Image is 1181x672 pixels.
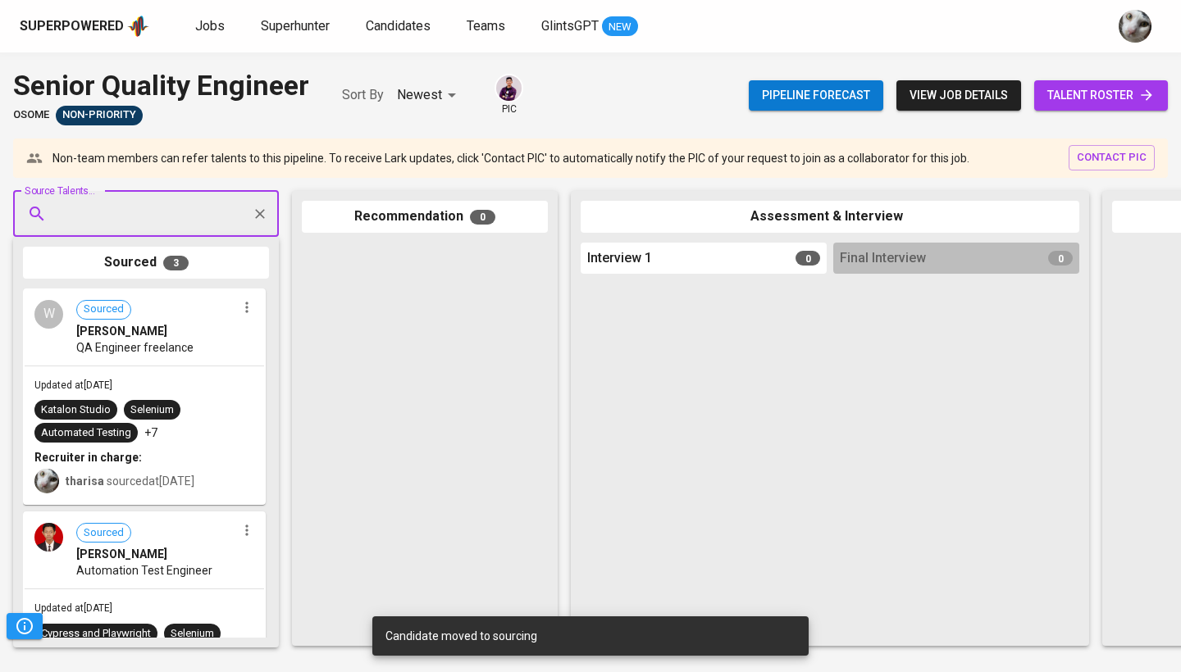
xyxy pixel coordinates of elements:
[470,210,495,225] span: 0
[34,300,63,329] div: W
[7,613,43,639] button: Pipeline Triggers
[495,74,523,116] div: pic
[541,16,638,37] a: GlintsGPT NEW
[127,14,149,39] img: app logo
[249,202,271,225] button: Clear
[23,247,269,279] div: Sourced
[20,17,124,36] div: Superpowered
[56,107,143,123] span: Non-Priority
[20,14,149,39] a: Superpoweredapp logo
[366,16,434,37] a: Candidates
[76,339,194,356] span: QA Engineer freelance
[76,546,167,562] span: [PERSON_NAME]
[1119,10,1151,43] img: tharisa.rizky@glints.com
[270,212,273,216] button: Open
[762,85,870,106] span: Pipeline forecast
[23,288,266,506] div: WSourced[PERSON_NAME]QA Engineer freelanceUpdated at[DATE]Katalon StudioSeleniumAutomated Testing...
[1048,251,1073,266] span: 0
[77,302,130,317] span: Sourced
[587,249,652,268] span: Interview 1
[1077,148,1147,167] span: contact pic
[34,451,142,464] b: Recruiter in charge:
[195,16,228,37] a: Jobs
[56,106,143,125] div: Pending Client’s Feedback, Sufficient Talents in Pipeline
[541,18,599,34] span: GlintsGPT
[397,85,442,105] p: Newest
[195,18,225,34] span: Jobs
[76,562,212,579] span: Automation Test Engineer
[76,323,167,339] span: [PERSON_NAME]
[13,66,309,106] div: Senior Quality Engineer
[302,201,548,233] div: Recommendation
[130,402,174,418] div: Selenium
[342,85,384,105] p: Sort By
[34,602,112,614] span: Updated at [DATE]
[41,425,131,441] div: Automated Testing
[840,249,926,268] span: Final Interview
[896,80,1021,111] button: view job details
[910,85,1008,106] span: view job details
[52,150,969,166] p: Non-team members can refer talents to this pipeline. To receive Lark updates, click 'Contact PIC'...
[261,16,333,37] a: Superhunter
[261,18,330,34] span: Superhunter
[397,80,462,111] div: Newest
[796,251,820,266] span: 0
[41,402,111,418] div: Katalon Studio
[1047,85,1155,106] span: talent roster
[467,16,508,37] a: Teams
[366,18,431,34] span: Candidates
[144,425,157,441] p: +7
[13,107,49,123] span: Osome
[66,474,194,488] span: sourced at [DATE]
[163,256,189,270] span: 3
[749,80,883,111] button: Pipeline forecast
[34,523,63,552] img: 1d4984655c83ac4687263bc2ac2f2d31.jpg
[602,19,638,35] span: NEW
[385,628,796,644] div: Candidate moved to sourcing
[171,626,214,642] div: Selenium
[34,379,112,391] span: Updated at [DATE]
[66,474,104,488] b: tharisa
[1034,80,1168,111] a: talent roster
[581,201,1079,233] div: Assessment & Interview
[41,626,151,642] div: Cypress and Playwright
[496,75,522,101] img: erwin@glints.com
[1069,145,1155,170] button: contact pic
[467,18,505,34] span: Teams
[77,525,130,541] span: Sourced
[34,469,59,493] img: tharisa.rizky@glints.com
